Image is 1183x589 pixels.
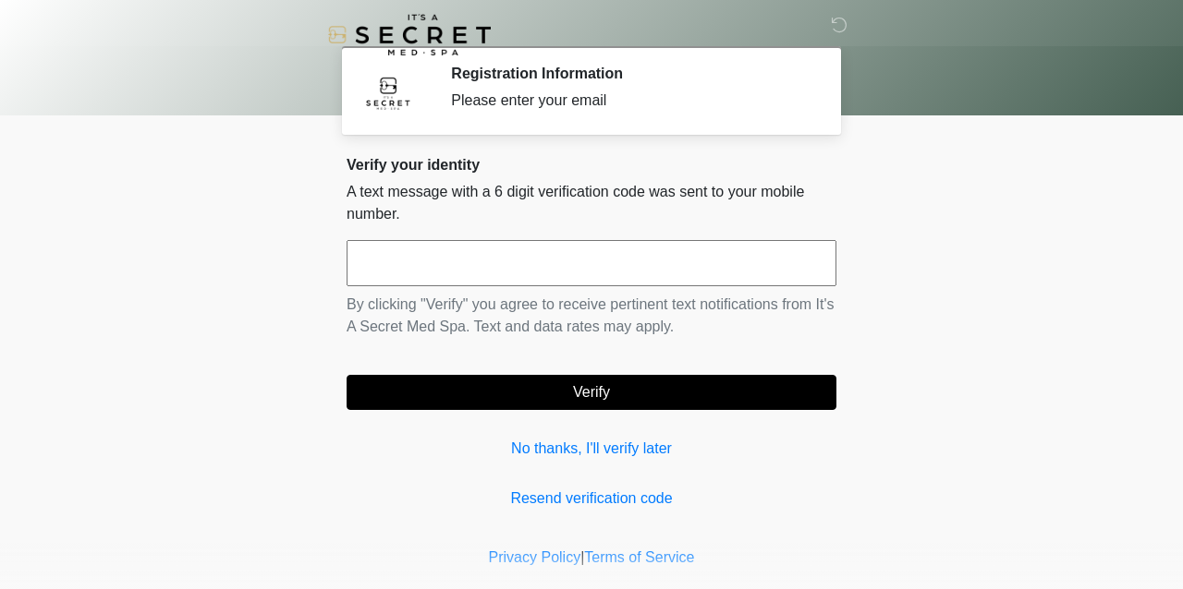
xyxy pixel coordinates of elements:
a: Terms of Service [584,549,694,565]
a: Privacy Policy [489,549,581,565]
p: A text message with a 6 digit verification code was sent to your mobile number. [347,181,836,225]
button: Verify [347,375,836,410]
a: | [580,549,584,565]
a: Resend verification code [347,487,836,510]
img: Agent Avatar [360,65,416,120]
a: No thanks, I'll verify later [347,438,836,460]
div: Please enter your email [451,90,809,112]
p: By clicking "Verify" you agree to receive pertinent text notifications from It's A Secret Med Spa... [347,294,836,338]
h2: Verify your identity [347,156,836,174]
h2: Registration Information [451,65,809,82]
img: It's A Secret Med Spa Logo [328,14,491,55]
